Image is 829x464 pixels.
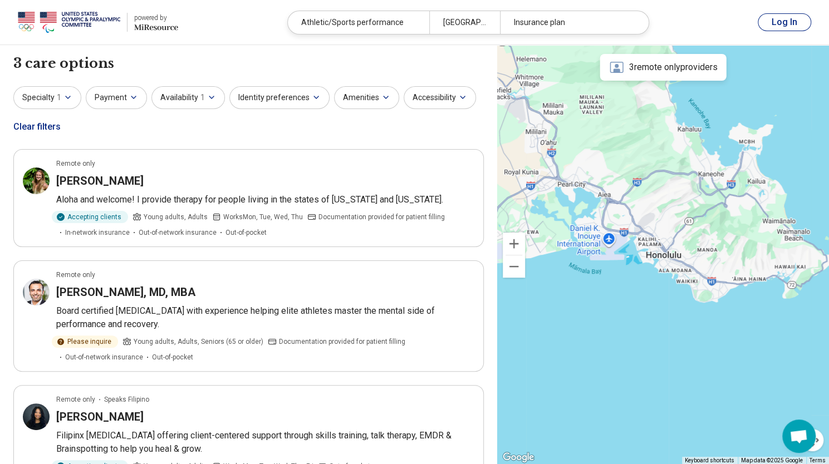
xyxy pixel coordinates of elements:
span: Out-of-network insurance [139,228,217,238]
span: Out-of-pocket [152,352,193,362]
button: Zoom in [503,233,525,255]
button: Payment [86,86,147,109]
span: Out-of-pocket [225,228,267,238]
p: Board certified [MEDICAL_DATA] with experience helping elite athletes master the mental side of p... [56,304,474,331]
img: USOPC [18,9,120,36]
div: Accepting clients [52,211,128,223]
span: 1 [57,92,61,103]
p: Filipinx [MEDICAL_DATA] offering client-centered support through skills training, talk therapy, E... [56,429,474,456]
p: Remote only [56,394,95,404]
button: Availability1 [151,86,225,109]
button: Amenities [334,86,399,109]
h3: [PERSON_NAME], MD, MBA [56,284,195,300]
a: USOPCpowered by [18,9,178,36]
a: Terms (opens in new tab) [810,457,826,463]
span: Young adults, Adults, Seniors (65 or older) [134,337,263,347]
span: Map data ©2025 Google [741,457,803,463]
div: Insurance plan [500,11,641,34]
div: Please inquire [52,335,118,348]
span: Documentation provided for patient filling [279,337,405,347]
span: Works Mon, Tue, Wed, Thu [223,212,303,222]
div: [GEOGRAPHIC_DATA], [GEOGRAPHIC_DATA] [429,11,500,34]
span: In-network insurance [65,228,130,238]
div: 3 remote only providers [600,54,727,81]
button: Log In [758,13,811,31]
p: Remote only [56,159,95,169]
span: Speaks Filipino [104,394,149,404]
h3: [PERSON_NAME] [56,173,144,189]
p: Aloha and welcome! I provide therapy for people living in the states of [US_STATE] and [US_STATE]. [56,193,474,206]
p: Remote only [56,270,95,280]
div: powered by [134,13,178,23]
div: Clear filters [13,113,61,140]
span: 1 [200,92,205,103]
button: Identity preferences [229,86,330,109]
button: Specialty1 [13,86,81,109]
span: Young adults, Adults [144,212,208,222]
button: Accessibility [404,86,476,109]
button: Zoom out [503,255,525,278]
h1: 3 care options [13,54,114,73]
h3: [PERSON_NAME] [56,409,144,424]
span: Out-of-network insurance [65,352,143,362]
div: Athletic/Sports performance [288,11,429,34]
span: Documentation provided for patient filling [318,212,445,222]
div: Open chat [782,419,816,453]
